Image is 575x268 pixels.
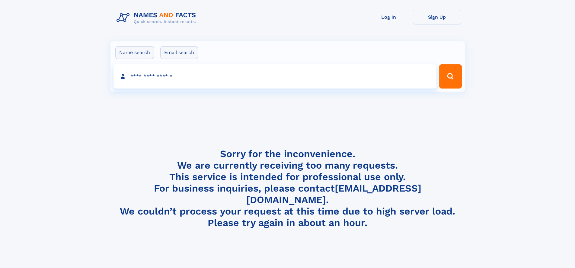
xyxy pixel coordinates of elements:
[113,64,437,89] input: search input
[114,10,201,26] img: Logo Names and Facts
[413,10,461,24] a: Sign Up
[115,46,154,59] label: Name search
[114,148,461,229] h4: Sorry for the inconvenience. We are currently receiving too many requests. This service is intend...
[365,10,413,24] a: Log In
[246,182,421,205] a: [EMAIL_ADDRESS][DOMAIN_NAME]
[160,46,198,59] label: Email search
[439,64,462,89] button: Search Button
